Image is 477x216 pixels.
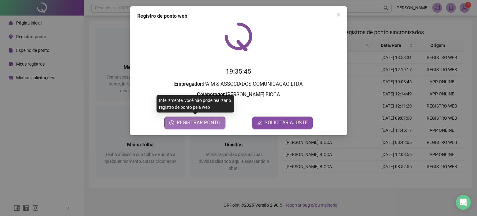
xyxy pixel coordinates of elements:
span: edit [257,120,262,125]
span: clock-circle [169,120,174,125]
div: Infelizmente, você não pode realizar o registro de ponto pela web [157,95,234,113]
button: editSOLICITAR AJUSTE [252,117,313,129]
h3: : [PERSON_NAME] BICCA [137,91,340,99]
strong: Colaborador [197,92,225,98]
div: Registro de ponto web [137,12,340,20]
span: close [336,12,341,17]
span: REGISTRAR PONTO [177,119,220,126]
time: 19:35:45 [226,68,251,75]
strong: Empregador [174,81,202,87]
h3: : PAIM & ASSOCIADOS COMUNICACAO LTDA [137,80,340,88]
div: Open Intercom Messenger [456,195,471,210]
img: QRPoint [225,22,252,51]
span: SOLICITAR AJUSTE [265,119,308,126]
button: REGISTRAR PONTO [164,117,225,129]
button: Close [334,10,343,20]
